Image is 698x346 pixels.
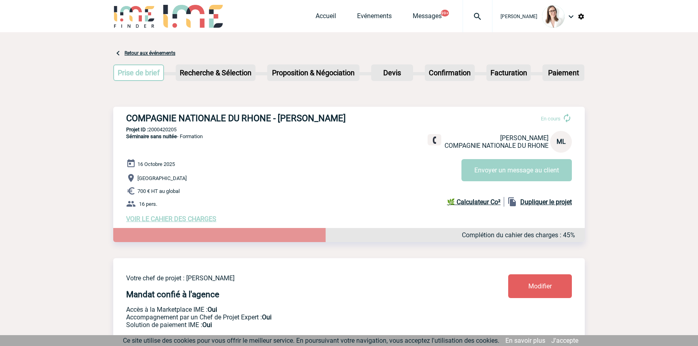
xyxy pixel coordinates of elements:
p: Paiement [543,65,584,80]
p: Confirmation [426,65,474,80]
a: Accueil [316,12,336,23]
img: 122719-0.jpg [542,5,565,28]
p: Votre chef de projet : [PERSON_NAME] [126,274,461,282]
a: Messages [413,12,442,23]
b: 🌿 Calculateur Co² [447,198,501,206]
img: file_copy-black-24dp.png [507,197,517,207]
span: ML [557,138,566,145]
b: Dupliquer le projet [520,198,572,206]
span: En cours [541,116,561,122]
a: 🌿 Calculateur Co² [447,197,504,207]
span: Ce site utilise des cookies pour vous offrir le meilleur service. En poursuivant votre navigation... [123,337,499,344]
span: [GEOGRAPHIC_DATA] [137,175,187,181]
p: Proposition & Négociation [268,65,359,80]
b: Oui [208,306,217,313]
span: 700 € HT au global [137,188,180,194]
button: Envoyer un message au client [461,159,572,181]
p: Prise de brief [114,65,163,80]
span: COMPAGNIE NATIONALE DU RHONE [445,142,548,149]
b: Projet ID : [126,126,148,133]
span: Séminaire sans nuitée [126,133,177,139]
a: En savoir plus [505,337,545,344]
span: - Formation [126,133,203,139]
a: J'accepte [551,337,578,344]
p: Accès à la Marketplace IME : [126,306,461,313]
span: [PERSON_NAME] [500,134,548,142]
img: IME-Finder [113,5,155,28]
p: Devis [372,65,412,80]
img: fixe.png [431,137,438,144]
h4: Mandat confié à l'agence [126,290,219,299]
b: Oui [262,313,272,321]
p: Recherche & Sélection [177,65,255,80]
b: Oui [202,321,212,329]
a: Evénements [357,12,392,23]
span: 16 pers. [139,201,157,207]
p: Prestation payante [126,313,461,321]
p: Conformité aux process achat client, Prise en charge de la facturation, Mutualisation de plusieur... [126,321,461,329]
span: [PERSON_NAME] [501,14,537,19]
span: 16 Octobre 2025 [137,161,175,167]
h3: COMPAGNIE NATIONALE DU RHONE - [PERSON_NAME] [126,113,368,123]
a: VOIR LE CAHIER DES CHARGES [126,215,216,223]
span: Modifier [528,282,552,290]
button: 99+ [441,10,449,17]
a: Retour aux événements [125,50,175,56]
p: Facturation [487,65,530,80]
p: 2000420205 [113,126,585,133]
